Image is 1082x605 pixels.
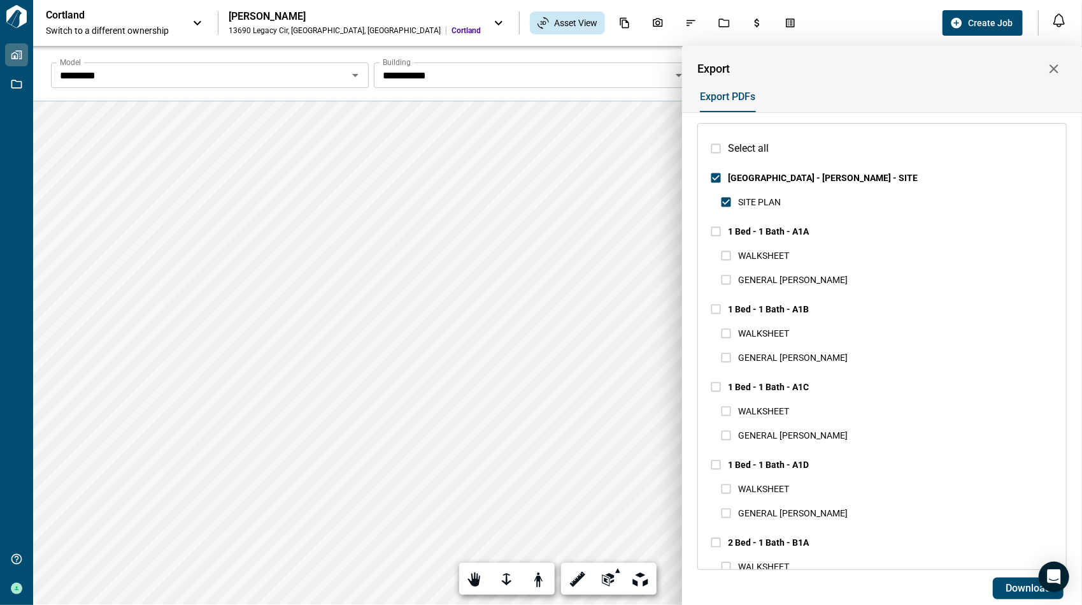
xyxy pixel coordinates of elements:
span: WALKSHEET [738,328,789,339]
span: WALKSHEET [738,562,789,572]
span: Export PDFs [700,91,755,103]
span: GENERAL [PERSON_NAME] [738,508,848,518]
span: WALKSHEET [738,484,789,494]
button: Download [993,578,1064,599]
div: Open Intercom Messenger [1039,562,1069,592]
span: 1 Bed - 1 Bath - A1A [728,226,809,237]
span: Select all [728,141,769,156]
span: GENERAL [PERSON_NAME] [738,430,848,441]
span: Export [697,62,730,75]
span: SITE PLAN [738,197,781,207]
span: 1 Bed - 1 Bath - A1B [728,304,809,314]
span: 1 Bed - 1 Bath - A1D [728,460,809,470]
span: Download [1006,582,1051,595]
span: [GEOGRAPHIC_DATA] - [PERSON_NAME] - SITE [728,173,918,183]
span: WALKSHEET [738,251,789,261]
span: 1 Bed - 1 Bath - A1C [728,382,809,392]
div: base tabs [687,82,1067,112]
span: 2 Bed - 1 Bath - B1A [728,537,809,548]
span: GENERAL [PERSON_NAME] [738,353,848,363]
span: GENERAL [PERSON_NAME] [738,275,848,285]
span: WALKSHEET [738,406,789,416]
